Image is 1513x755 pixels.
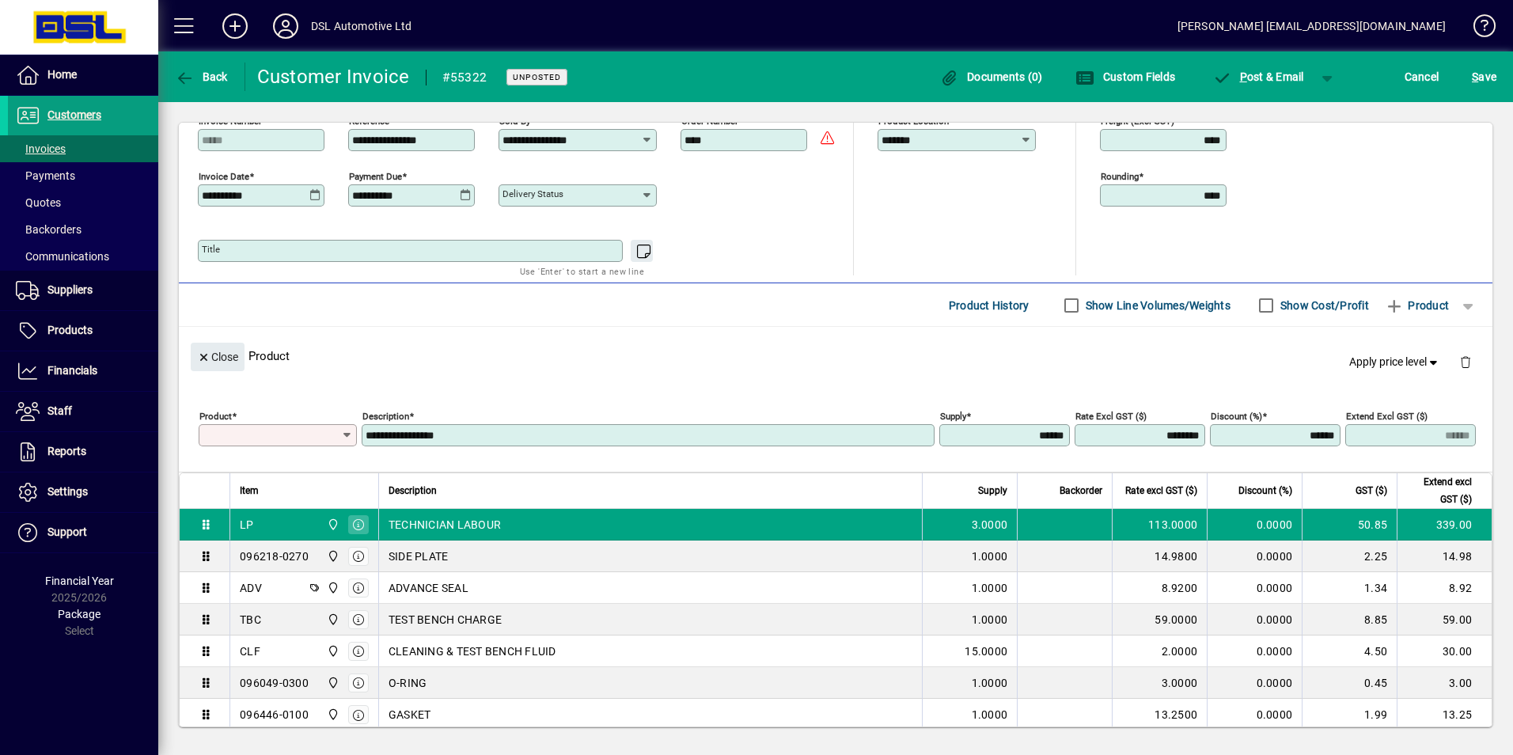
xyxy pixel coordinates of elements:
[1385,293,1449,318] span: Product
[191,343,245,371] button: Close
[362,411,409,422] mat-label: Description
[972,548,1008,564] span: 1.0000
[323,548,341,565] span: Central
[240,580,262,596] div: ADV
[1122,548,1197,564] div: 14.9800
[323,516,341,533] span: Central
[1207,635,1302,667] td: 0.0000
[47,485,88,498] span: Settings
[1122,612,1197,628] div: 59.0000
[1101,171,1139,182] mat-label: Rounding
[442,65,487,90] div: #55322
[1125,482,1197,499] span: Rate excl GST ($)
[1302,509,1397,541] td: 50.85
[1207,541,1302,572] td: 0.0000
[940,411,966,422] mat-label: Supply
[8,189,158,216] a: Quotes
[1397,572,1492,604] td: 8.92
[1302,699,1397,730] td: 1.99
[972,580,1008,596] span: 1.0000
[8,162,158,189] a: Payments
[16,250,109,263] span: Communications
[1122,643,1197,659] div: 2.0000
[240,548,309,564] div: 096218-0270
[47,525,87,538] span: Support
[965,643,1007,659] span: 15.0000
[1302,541,1397,572] td: 2.25
[47,364,97,377] span: Financials
[171,63,232,91] button: Back
[972,612,1008,628] span: 1.0000
[16,196,61,209] span: Quotes
[240,643,260,659] div: CLF
[1240,70,1247,83] span: P
[16,142,66,155] span: Invoices
[1204,63,1312,91] button: Post & Email
[8,351,158,391] a: Financials
[179,327,1492,385] div: Product
[1207,604,1302,635] td: 0.0000
[1207,667,1302,699] td: 0.0000
[502,188,563,199] mat-label: Delivery status
[949,293,1030,318] span: Product History
[175,70,228,83] span: Back
[1238,482,1292,499] span: Discount (%)
[8,216,158,243] a: Backorders
[199,411,232,422] mat-label: Product
[45,575,114,587] span: Financial Year
[16,169,75,182] span: Payments
[8,55,158,95] a: Home
[1397,635,1492,667] td: 30.00
[389,580,468,596] span: ADVANCE SEAL
[1083,298,1230,313] label: Show Line Volumes/Weights
[1211,411,1262,422] mat-label: Discount (%)
[389,707,431,723] span: GASKET
[1207,509,1302,541] td: 0.0000
[8,243,158,270] a: Communications
[513,72,561,82] span: Unposted
[1060,482,1102,499] span: Backorder
[1468,63,1500,91] button: Save
[940,70,1043,83] span: Documents (0)
[936,63,1047,91] button: Documents (0)
[1397,541,1492,572] td: 14.98
[257,64,410,89] div: Customer Invoice
[1405,64,1439,89] span: Cancel
[389,675,427,691] span: O-RING
[1122,675,1197,691] div: 3.0000
[389,643,556,659] span: CLEANING & TEST BENCH FLUID
[1349,354,1441,370] span: Apply price level
[1356,482,1387,499] span: GST ($)
[1302,635,1397,667] td: 4.50
[240,707,309,723] div: 096446-0100
[8,311,158,351] a: Products
[199,171,249,182] mat-label: Invoice date
[942,291,1036,320] button: Product History
[1346,411,1428,422] mat-label: Extend excl GST ($)
[197,344,238,370] span: Close
[349,171,402,182] mat-label: Payment due
[389,612,502,628] span: TEST BENCH CHARGE
[1302,572,1397,604] td: 1.34
[58,608,100,620] span: Package
[1277,298,1369,313] label: Show Cost/Profit
[1071,63,1179,91] button: Custom Fields
[1401,63,1443,91] button: Cancel
[1075,70,1175,83] span: Custom Fields
[389,517,501,533] span: TECHNICIAN LABOUR
[323,611,341,628] span: Central
[240,517,254,533] div: LP
[1207,572,1302,604] td: 0.0000
[311,13,411,39] div: DSL Automotive Ltd
[8,135,158,162] a: Invoices
[47,445,86,457] span: Reports
[158,63,245,91] app-page-header-button: Back
[1472,70,1478,83] span: S
[389,482,437,499] span: Description
[16,223,82,236] span: Backorders
[8,271,158,310] a: Suppliers
[47,324,93,336] span: Products
[1302,604,1397,635] td: 8.85
[1377,291,1457,320] button: Product
[8,513,158,552] a: Support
